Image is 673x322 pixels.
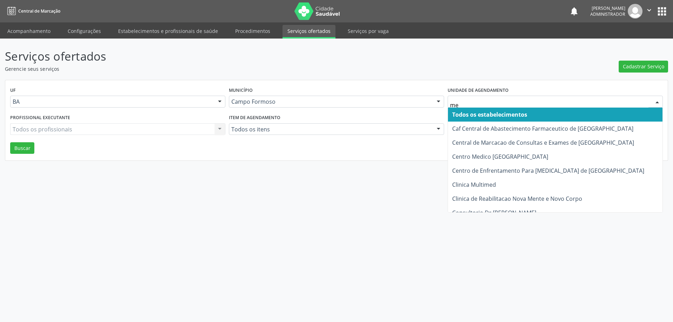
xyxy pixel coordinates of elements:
label: UF [10,85,16,96]
span: Caf Central de Abastecimento Farmaceutico de [GEOGRAPHIC_DATA] [452,125,633,132]
span: Todos os itens [231,126,430,133]
i:  [645,6,653,14]
label: Unidade de agendamento [448,85,509,96]
span: Campo Formoso [231,98,430,105]
a: Acompanhamento [2,25,55,37]
label: Item de agendamento [229,112,280,123]
a: Estabelecimentos e profissionais de saúde [113,25,223,37]
div: [PERSON_NAME] [590,5,625,11]
span: Administrador [590,11,625,17]
span: Central de Marcação [18,8,60,14]
a: Central de Marcação [5,5,60,17]
img: img [628,4,643,19]
button: apps [656,5,668,18]
input: Selecione um estabelecimento [450,98,648,112]
span: Clinica Multimed [452,181,496,189]
span: Centro de Enfrentamento Para [MEDICAL_DATA] de [GEOGRAPHIC_DATA] [452,167,644,174]
button: Buscar [10,142,34,154]
label: Profissional executante [10,112,70,123]
a: Serviços por vaga [343,25,394,37]
button: notifications [569,6,579,16]
a: Procedimentos [230,25,275,37]
span: Cadastrar Serviço [623,63,664,70]
p: Gerencie seus serviços [5,65,469,73]
span: Clinica de Reabilitacao Nova Mente e Novo Corpo [452,195,582,203]
button: Cadastrar Serviço [619,61,668,73]
a: Serviços ofertados [283,25,335,39]
p: Serviços ofertados [5,48,469,65]
a: Configurações [63,25,106,37]
span: Consultorio Dr [PERSON_NAME] [452,209,536,217]
span: Centro Medico [GEOGRAPHIC_DATA] [452,153,548,160]
span: Todos os estabelecimentos [452,111,527,118]
span: Central de Marcacao de Consultas e Exames de [GEOGRAPHIC_DATA] [452,139,634,146]
label: Município [229,85,253,96]
button:  [643,4,656,19]
span: BA [13,98,211,105]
